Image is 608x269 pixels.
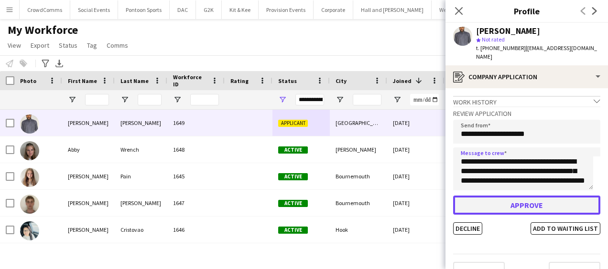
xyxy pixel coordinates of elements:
span: | [EMAIL_ADDRESS][DOMAIN_NAME] [476,44,597,60]
span: Not rated [482,36,505,43]
button: Open Filter Menu [393,95,402,104]
a: Comms [103,39,132,52]
span: Comms [107,41,128,50]
div: [PERSON_NAME] [62,110,115,136]
button: Pontoon Sports [118,0,170,19]
button: Approve [453,196,600,215]
button: Open Filter Menu [120,95,129,104]
div: [PERSON_NAME] [62,163,115,189]
button: Add to waiting list [531,222,600,235]
button: Weddings [432,0,471,19]
span: Workforce ID [173,73,207,88]
span: Last Name [120,77,149,84]
div: [PERSON_NAME] [115,110,167,136]
div: [DATE] [387,110,445,136]
div: 1648 [167,136,225,163]
input: Workforce ID Filter Input [190,94,219,105]
span: Status [278,77,297,84]
a: Export [27,39,53,52]
div: [PERSON_NAME] [62,217,115,243]
img: Abby Wrench [20,141,39,160]
div: [PERSON_NAME] [476,27,540,35]
button: Hall and [PERSON_NAME] [353,0,432,19]
div: 4 days [445,217,502,243]
span: t. [PHONE_NUMBER] [476,44,526,52]
div: [PERSON_NAME] [115,190,167,216]
a: Tag [83,39,101,52]
span: City [336,77,347,84]
button: Open Filter Menu [173,95,182,104]
div: [DATE] [387,163,445,189]
div: [DATE] [387,217,445,243]
span: Rating [230,77,249,84]
span: Applicant [278,120,308,127]
span: Active [278,227,308,234]
button: CrowdComms [20,0,70,19]
div: Company application [445,65,608,88]
span: Joined [393,77,412,84]
div: [PERSON_NAME] [330,136,387,163]
div: Wrench [115,136,167,163]
div: 1646 [167,217,225,243]
input: Last Name Filter Input [138,94,162,105]
input: Joined Filter Input [410,94,439,105]
img: Dylan Klovekorn-Ward [20,195,39,214]
img: Mary Cristovao [20,221,39,240]
div: Pain [115,163,167,189]
button: DAC [170,0,196,19]
a: View [4,39,25,52]
div: Work history [453,96,600,106]
button: Open Filter Menu [336,95,344,104]
input: First Name Filter Input [85,94,109,105]
span: Active [278,173,308,180]
div: 1649 [167,110,225,136]
button: G2K [196,0,222,19]
span: Photo [20,77,36,84]
span: Tag [87,41,97,50]
button: Kit & Kee [222,0,259,19]
div: Hook [330,217,387,243]
div: [PERSON_NAME] [62,190,115,216]
button: Decline [453,222,482,235]
div: 4 days [445,190,502,216]
img: Kyle Thompson [20,114,39,134]
div: 1645 [167,163,225,189]
span: Status [59,41,77,50]
div: [DATE] [387,190,445,216]
button: Open Filter Menu [278,95,287,104]
button: Open Filter Menu [68,95,76,104]
button: Corporate [314,0,353,19]
app-action-btn: Export XLSX [54,58,65,69]
button: Social Events [70,0,118,19]
div: [DATE] [387,136,445,163]
div: Bournemouth [330,163,387,189]
input: City Filter Input [353,94,381,105]
span: My Workforce [8,23,78,37]
span: Active [278,146,308,154]
button: Provision Events [259,0,314,19]
a: Status [55,39,81,52]
img: Demi-leigh Pain [20,168,39,187]
div: Cristovao [115,217,167,243]
div: 1647 [167,190,225,216]
h3: Review Application [453,109,600,118]
span: View [8,41,21,50]
div: Abby [62,136,115,163]
div: Bournemouth [330,190,387,216]
h3: Profile [445,5,608,17]
div: [GEOGRAPHIC_DATA] [330,110,387,136]
span: Active [278,200,308,207]
span: First Name [68,77,97,84]
app-action-btn: Advanced filters [40,58,51,69]
span: Export [31,41,49,50]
